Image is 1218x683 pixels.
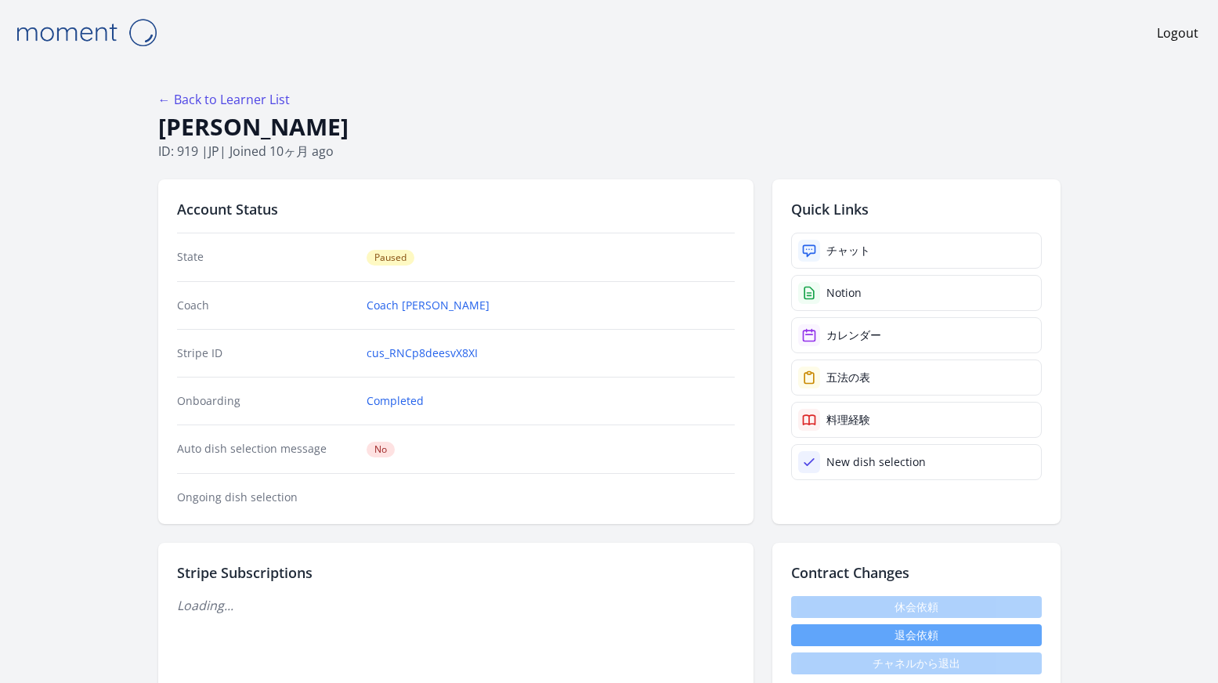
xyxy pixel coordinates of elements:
[158,142,1061,161] p: ID: 919 | | Joined 10ヶ月 ago
[791,444,1042,480] a: New dish selection
[367,442,395,457] span: No
[177,441,355,457] dt: Auto dish selection message
[826,454,926,470] div: New dish selection
[791,317,1042,353] a: カレンダー
[367,250,414,266] span: Paused
[1157,23,1198,42] a: Logout
[791,624,1042,646] button: 退会依頼
[177,562,735,584] h2: Stripe Subscriptions
[791,596,1042,618] span: 休会依頼
[791,198,1042,220] h2: Quick Links
[177,596,735,615] p: Loading...
[367,393,424,409] a: Completed
[158,91,290,108] a: ← Back to Learner List
[208,143,219,160] span: jp
[826,327,881,343] div: カレンダー
[177,249,355,266] dt: State
[8,13,164,52] img: Moment
[791,562,1042,584] h2: Contract Changes
[826,370,870,385] div: 五法の表
[791,233,1042,269] a: チャット
[177,345,355,361] dt: Stripe ID
[791,402,1042,438] a: 料理経験
[177,198,735,220] h2: Account Status
[367,298,490,313] a: Coach [PERSON_NAME]
[791,360,1042,396] a: 五法の表
[791,275,1042,311] a: Notion
[826,285,862,301] div: Notion
[826,412,870,428] div: 料理経験
[158,112,1061,142] h1: [PERSON_NAME]
[367,345,478,361] a: cus_RNCp8deesvX8XI
[826,243,870,258] div: チャット
[177,393,355,409] dt: Onboarding
[177,298,355,313] dt: Coach
[177,490,355,505] dt: Ongoing dish selection
[791,652,1042,674] span: チャネルから退出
